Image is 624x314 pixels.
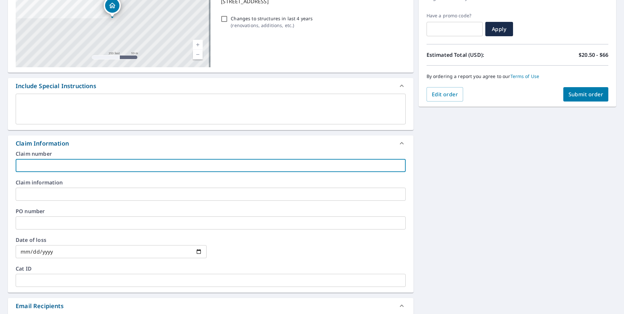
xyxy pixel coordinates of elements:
[8,298,413,314] div: Email Recipients
[491,25,508,33] span: Apply
[8,135,413,151] div: Claim Information
[16,139,69,148] div: Claim Information
[16,82,96,90] div: Include Special Instructions
[569,91,603,98] span: Submit order
[427,73,608,79] p: By ordering a report you agree to our
[193,40,203,50] a: Current Level 17, Zoom In
[427,13,483,19] label: Have a promo code?
[8,78,413,94] div: Include Special Instructions
[231,15,313,22] p: Changes to structures in last 4 years
[16,180,406,185] label: Claim information
[427,51,518,59] p: Estimated Total (USD):
[16,237,207,243] label: Date of loss
[427,87,463,102] button: Edit order
[579,51,608,59] p: $20.50 - $66
[510,73,539,79] a: Terms of Use
[16,302,64,310] div: Email Recipients
[432,91,458,98] span: Edit order
[16,266,406,271] label: Cat ID
[16,151,406,156] label: Claim number
[563,87,609,102] button: Submit order
[16,209,406,214] label: PO number
[193,50,203,59] a: Current Level 17, Zoom Out
[485,22,513,36] button: Apply
[231,22,313,29] p: ( renovations, additions, etc. )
